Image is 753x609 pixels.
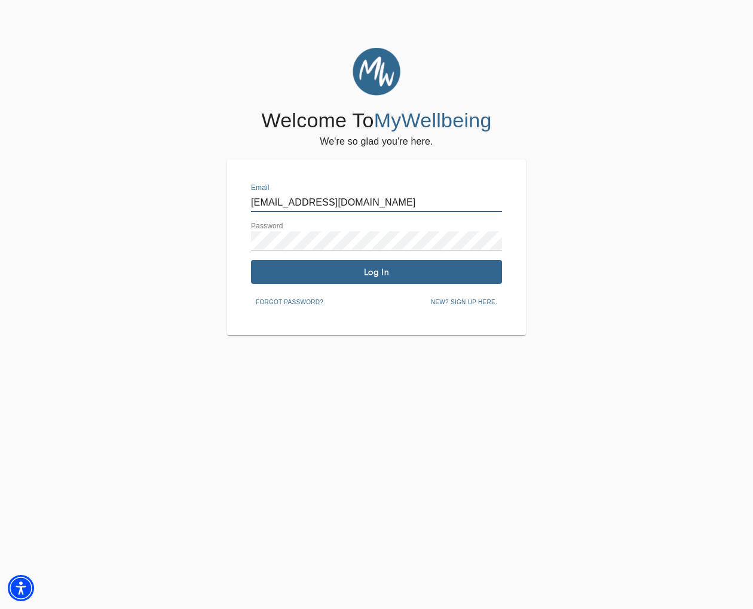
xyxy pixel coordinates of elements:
[256,297,323,308] span: Forgot password?
[8,575,34,601] div: Accessibility Menu
[251,223,283,230] label: Password
[374,109,492,131] span: MyWellbeing
[251,293,328,311] button: Forgot password?
[431,297,497,308] span: New? Sign up here.
[251,296,328,306] a: Forgot password?
[251,260,502,284] button: Log In
[320,133,433,150] h6: We're so glad you're here.
[256,267,497,278] span: Log In
[353,48,400,96] img: MyWellbeing
[251,185,270,192] label: Email
[261,108,491,133] h4: Welcome To
[426,293,502,311] button: New? Sign up here.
